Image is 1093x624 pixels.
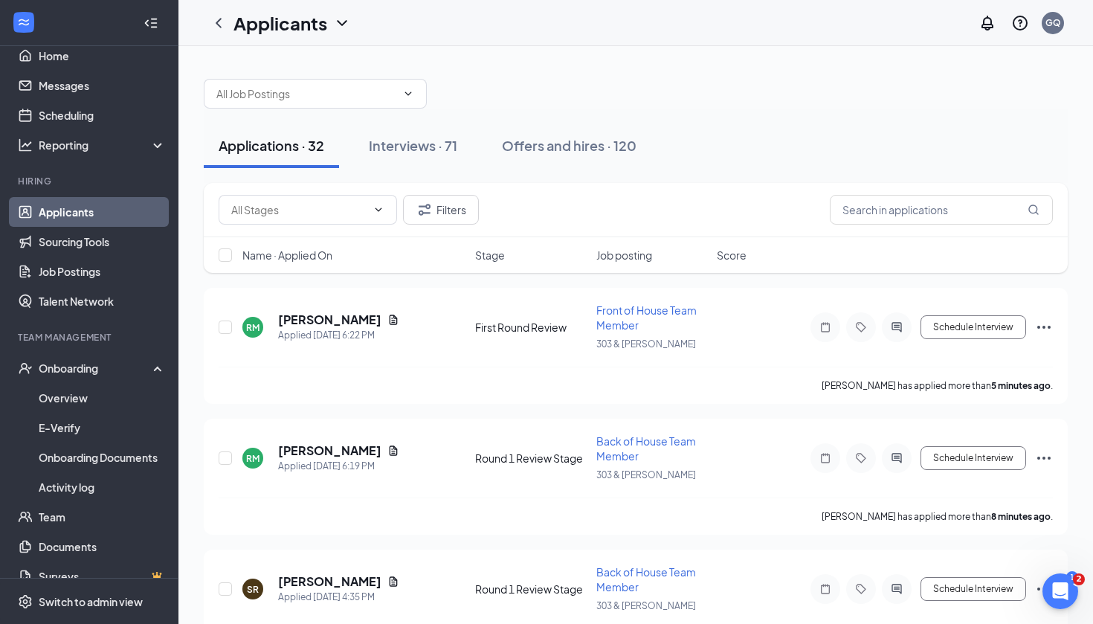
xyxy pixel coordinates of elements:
[920,577,1026,601] button: Schedule Interview
[475,582,587,596] div: Round 1 Review Stage
[816,583,834,595] svg: Note
[144,16,158,30] svg: Collapse
[991,511,1051,522] b: 8 minutes ago
[39,197,166,227] a: Applicants
[816,452,834,464] svg: Note
[596,565,696,594] span: Back of House Team Member
[920,315,1026,339] button: Schedule Interview
[596,338,696,350] span: 303 & [PERSON_NAME]
[991,380,1051,391] b: 5 minutes ago
[278,312,381,328] h5: [PERSON_NAME]
[502,136,636,155] div: Offers and hires · 120
[1073,573,1085,585] span: 2
[387,314,399,326] svg: Document
[216,86,396,102] input: All Job Postings
[278,459,399,474] div: Applied [DATE] 6:19 PM
[475,451,587,466] div: Round 1 Review Stage
[242,248,332,263] span: Name · Applied On
[888,452,906,464] svg: ActiveChat
[1011,14,1029,32] svg: QuestionInfo
[18,331,163,344] div: Team Management
[246,321,259,334] div: RM
[596,434,696,463] span: Back of House Team Member
[1066,571,1078,584] div: 1
[278,573,381,590] h5: [PERSON_NAME]
[475,248,505,263] span: Stage
[39,443,166,472] a: Onboarding Documents
[822,510,1053,523] p: [PERSON_NAME] has applied more than .
[278,443,381,459] h5: [PERSON_NAME]
[39,257,166,286] a: Job Postings
[1028,204,1039,216] svg: MagnifyingGlass
[416,201,433,219] svg: Filter
[852,321,870,333] svg: Tag
[18,361,33,376] svg: UserCheck
[39,361,153,376] div: Onboarding
[387,576,399,588] svg: Document
[852,452,870,464] svg: Tag
[1035,318,1053,336] svg: Ellipses
[39,383,166,413] a: Overview
[278,590,399,605] div: Applied [DATE] 4:35 PM
[596,600,696,611] span: 303 & [PERSON_NAME]
[219,136,324,155] div: Applications · 32
[39,413,166,443] a: E-Verify
[39,71,166,100] a: Messages
[333,14,351,32] svg: ChevronDown
[475,320,587,335] div: First Round Review
[596,303,697,332] span: Front of House Team Member
[888,583,906,595] svg: ActiveChat
[978,14,996,32] svg: Notifications
[39,41,166,71] a: Home
[1045,16,1061,29] div: GQ
[596,469,696,480] span: 303 & [PERSON_NAME]
[830,195,1053,225] input: Search in applications
[247,583,259,596] div: SR
[39,594,143,609] div: Switch to admin view
[233,10,327,36] h1: Applicants
[816,321,834,333] svg: Note
[717,248,747,263] span: Score
[39,472,166,502] a: Activity log
[39,286,166,316] a: Talent Network
[387,445,399,457] svg: Document
[369,136,457,155] div: Interviews · 71
[246,452,259,465] div: RM
[1035,449,1053,467] svg: Ellipses
[39,532,166,562] a: Documents
[888,321,906,333] svg: ActiveChat
[920,446,1026,470] button: Schedule Interview
[16,15,31,30] svg: WorkstreamLogo
[39,138,167,152] div: Reporting
[39,502,166,532] a: Team
[852,583,870,595] svg: Tag
[596,248,652,263] span: Job posting
[18,138,33,152] svg: Analysis
[18,594,33,609] svg: Settings
[373,204,384,216] svg: ChevronDown
[39,227,166,257] a: Sourcing Tools
[402,88,414,100] svg: ChevronDown
[1042,573,1078,609] iframe: Intercom live chat
[278,328,399,343] div: Applied [DATE] 6:22 PM
[1035,580,1053,598] svg: Ellipses
[18,175,163,187] div: Hiring
[403,195,479,225] button: Filter Filters
[39,562,166,591] a: SurveysCrown
[822,379,1053,392] p: [PERSON_NAME] has applied more than .
[39,100,166,130] a: Scheduling
[231,202,367,218] input: All Stages
[210,14,228,32] svg: ChevronLeft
